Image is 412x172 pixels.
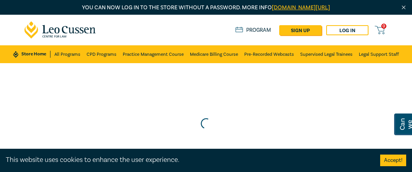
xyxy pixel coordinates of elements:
[359,45,399,63] a: Legal Support Staff
[272,4,330,11] a: [DOMAIN_NAME][URL]
[244,45,294,63] a: Pre-Recorded Webcasts
[235,27,271,34] a: Program
[54,45,80,63] a: All Programs
[300,45,353,63] a: Supervised Legal Trainees
[24,3,388,12] p: You can now log in to the store without a password. More info
[380,155,406,166] button: Accept cookies
[123,45,184,63] a: Practice Management Course
[13,51,50,58] a: Store Home
[400,4,407,11] img: Close
[87,45,116,63] a: CPD Programs
[279,25,322,35] a: sign up
[381,24,386,29] span: 0
[326,25,369,35] a: Log in
[6,155,369,165] div: This website uses cookies to enhance the user experience.
[190,45,238,63] a: Medicare Billing Course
